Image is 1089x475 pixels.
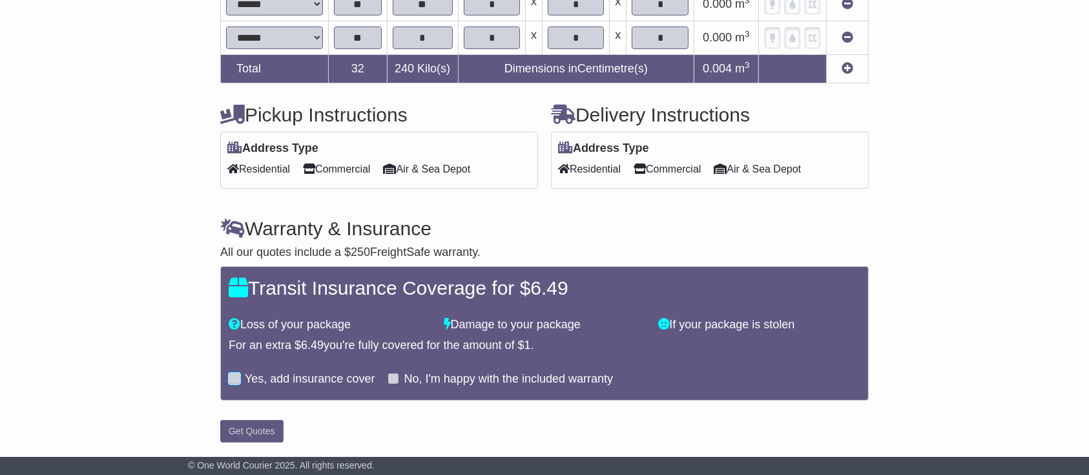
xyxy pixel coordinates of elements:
[735,62,750,75] span: m
[395,62,414,75] span: 240
[227,159,290,179] span: Residential
[229,277,860,299] h4: Transit Insurance Coverage for $
[842,31,853,44] a: Remove this item
[551,104,869,125] h4: Delivery Instructions
[745,29,750,39] sup: 3
[227,142,318,156] label: Address Type
[652,318,867,332] div: If your package is stolen
[524,339,531,352] span: 1
[437,318,652,332] div: Damage to your package
[387,55,458,83] td: Kilo(s)
[220,420,284,443] button: Get Quotes
[634,159,701,179] span: Commercial
[351,246,370,259] span: 250
[558,142,649,156] label: Address Type
[221,55,329,83] td: Total
[610,21,627,55] td: x
[703,31,732,44] span: 0.000
[301,339,324,352] span: 6.49
[220,104,538,125] h4: Pickup Instructions
[703,62,732,75] span: 0.004
[745,60,750,70] sup: 3
[458,55,694,83] td: Dimensions in Centimetre(s)
[558,159,621,179] span: Residential
[303,159,370,179] span: Commercial
[842,62,853,75] a: Add new item
[404,372,613,386] label: No, I'm happy with the included warranty
[229,339,860,353] div: For an extra $ you're fully covered for the amount of $ .
[188,460,375,470] span: © One World Courier 2025. All rights reserved.
[245,372,375,386] label: Yes, add insurance cover
[329,55,388,83] td: 32
[735,31,750,44] span: m
[384,159,471,179] span: Air & Sea Depot
[220,218,869,239] h4: Warranty & Insurance
[714,159,802,179] span: Air & Sea Depot
[220,246,869,260] div: All our quotes include a $ FreightSafe warranty.
[530,277,568,299] span: 6.49
[526,21,543,55] td: x
[222,318,437,332] div: Loss of your package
